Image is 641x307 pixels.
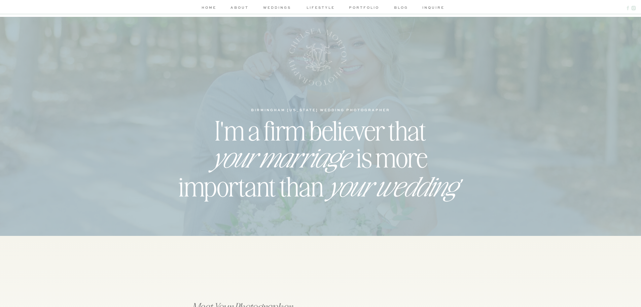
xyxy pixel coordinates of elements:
a: lifestyle [305,5,337,12]
i: your wedding [325,167,456,203]
h2: important than [179,170,325,196]
a: about [229,5,250,12]
i: your marriage [209,138,348,174]
h2: is more [356,141,432,156]
h2: I'm a firm believer that [177,114,464,129]
a: inquire [422,5,441,12]
h1: birmingham [US_STATE] wedding photographer [232,107,409,112]
a: weddings [261,5,293,12]
a: blog [392,5,411,12]
a: home [200,5,218,12]
a: portfolio [348,5,380,12]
